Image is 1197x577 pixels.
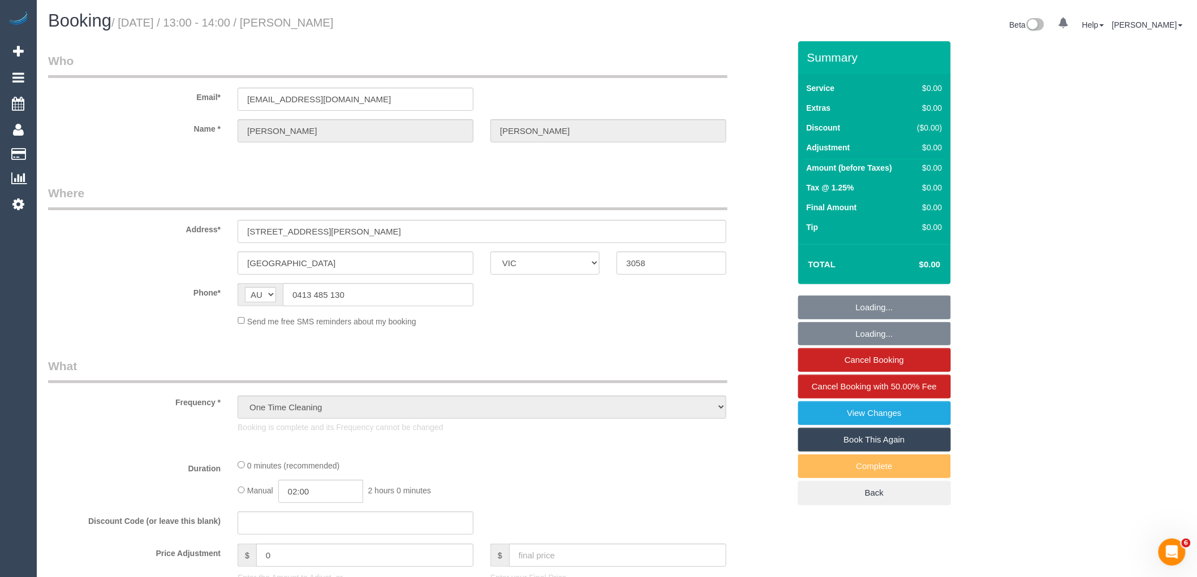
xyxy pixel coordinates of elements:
[912,142,942,153] div: $0.00
[368,486,431,495] span: 2 hours 0 minutes
[48,11,111,31] span: Booking
[807,222,819,233] label: Tip
[912,102,942,114] div: $0.00
[912,122,942,133] div: ($0.00)
[40,220,229,235] label: Address*
[1112,20,1183,29] a: [PERSON_NAME]
[1010,20,1045,29] a: Beta
[912,83,942,94] div: $0.00
[509,544,726,567] input: final price
[912,162,942,173] div: $0.00
[40,393,229,408] label: Frequency *
[807,122,841,133] label: Discount
[912,222,942,233] div: $0.00
[1159,539,1186,566] iframe: Intercom live chat
[48,185,727,210] legend: Where
[807,142,850,153] label: Adjustment
[617,251,726,275] input: Post Code*
[798,348,951,372] a: Cancel Booking
[238,422,726,433] p: Booking is complete and its Frequency cannot be changed
[490,119,726,142] input: Last Name*
[812,381,937,391] span: Cancel Booking with 50.00% Fee
[40,511,229,527] label: Discount Code (or leave this blank)
[807,182,854,193] label: Tax @ 1.25%
[807,83,835,94] label: Service
[40,544,229,559] label: Price Adjustment
[40,119,229,135] label: Name *
[40,88,229,103] label: Email*
[7,11,29,27] img: Automaid Logo
[40,459,229,474] label: Duration
[912,202,942,213] div: $0.00
[807,51,945,64] h3: Summary
[807,162,892,173] label: Amount (before Taxes)
[40,283,229,298] label: Phone*
[1182,539,1191,548] span: 6
[247,486,273,495] span: Manual
[283,283,473,306] input: Phone*
[238,544,256,567] span: $
[912,182,942,193] div: $0.00
[885,260,940,270] h4: $0.00
[238,88,473,111] input: Email*
[807,202,857,213] label: Final Amount
[798,375,951,398] a: Cancel Booking with 50.00% Fee
[48,53,727,78] legend: Who
[247,316,416,326] span: Send me free SMS reminders about my booking
[247,461,339,470] span: 0 minutes (recommended)
[238,251,473,275] input: Suburb*
[1082,20,1104,29] a: Help
[808,259,836,269] strong: Total
[48,358,727,383] legend: What
[1026,18,1044,33] img: New interface
[807,102,831,114] label: Extras
[798,481,951,505] a: Back
[798,428,951,452] a: Book This Again
[111,16,334,29] small: / [DATE] / 13:00 - 14:00 / [PERSON_NAME]
[238,119,473,142] input: First Name*
[798,401,951,425] a: View Changes
[490,544,509,567] span: $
